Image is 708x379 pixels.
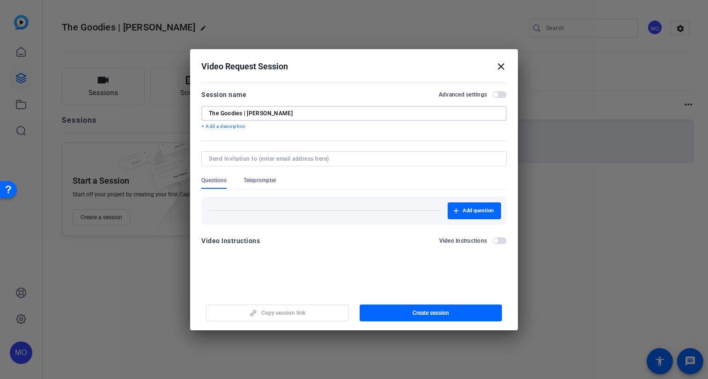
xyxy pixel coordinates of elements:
span: Teleprompter [243,177,276,184]
input: Send invitation to (enter email address here) [209,155,495,163]
p: + Add a description [201,123,507,130]
div: Session name [201,89,246,100]
div: Video Instructions [201,235,260,246]
h2: Advanced settings [439,91,487,98]
div: Video Request Session [201,61,507,72]
span: Create session [413,309,449,317]
button: Add question [448,202,501,219]
h2: Video Instructions [439,237,487,245]
mat-icon: close [495,61,507,72]
button: Create session [360,305,502,321]
span: Add question [463,207,494,215]
span: Questions [201,177,227,184]
input: Enter Session Name [209,110,499,117]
